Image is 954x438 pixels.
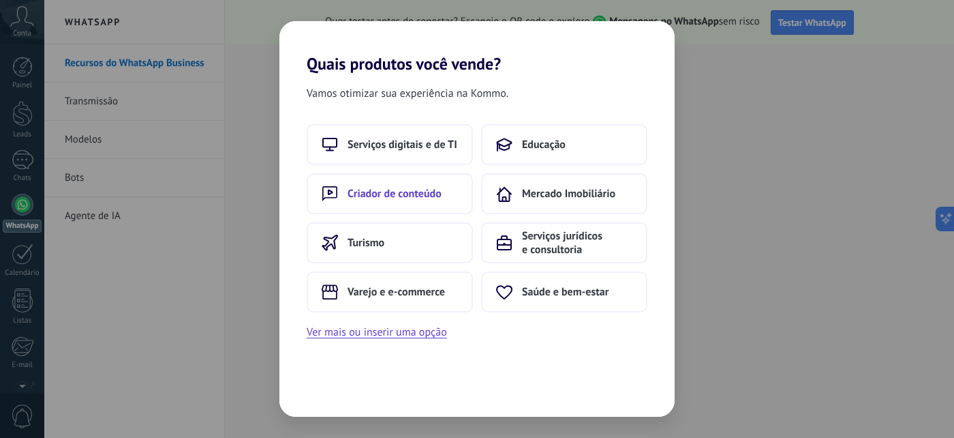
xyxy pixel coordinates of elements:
[307,272,473,312] button: Varejo e e-commerce
[481,124,647,165] button: Educação
[307,85,508,102] span: Vamos otimizar sua experiência na Kommo.
[348,187,442,201] span: Criador de conteúdo
[481,173,647,214] button: Mercado Imobiliário
[348,285,445,299] span: Varejo e e-commerce
[522,138,566,151] span: Educação
[307,222,473,263] button: Turismo
[279,21,675,74] h2: Quais produtos você vende?
[307,323,447,341] button: Ver mais ou inserir uma opção
[522,229,632,257] span: Serviços jurídicos e consultoria
[481,222,647,263] button: Serviços jurídicos e consultoria
[348,138,457,151] span: Serviços digitais e de TI
[522,285,609,299] span: Saúde e bem-estar
[307,173,473,214] button: Criador de conteúdo
[348,236,384,250] span: Turismo
[522,187,615,201] span: Mercado Imobiliário
[481,272,647,312] button: Saúde e bem-estar
[307,124,473,165] button: Serviços digitais e de TI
